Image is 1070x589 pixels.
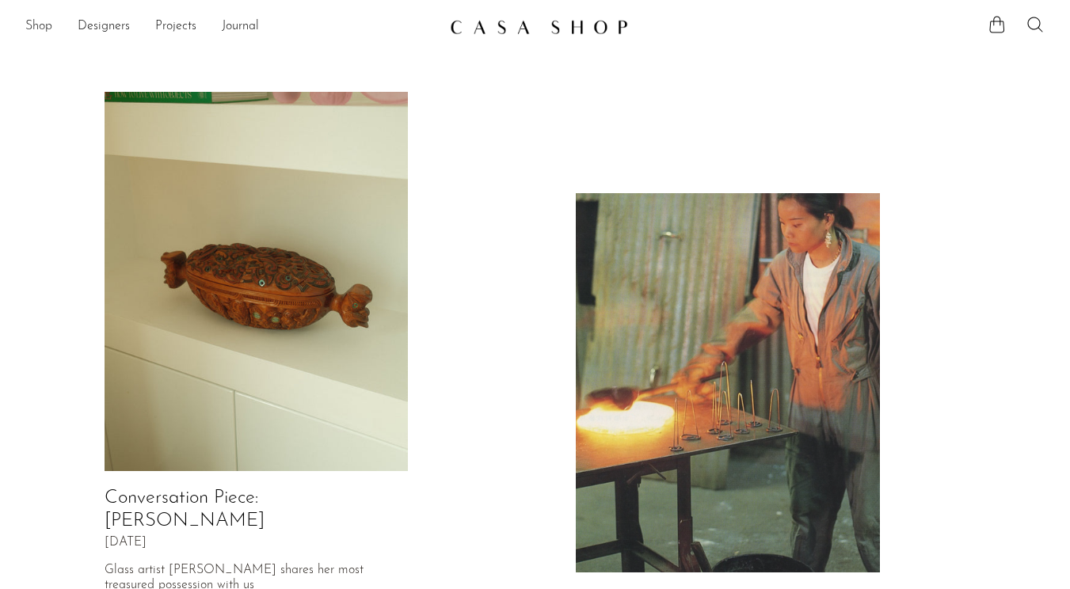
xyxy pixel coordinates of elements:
a: Journal [222,17,259,37]
img: Conversation Piece: Devon Made [105,92,409,472]
a: Shop [25,17,52,37]
ul: NEW HEADER MENU [25,13,437,40]
span: [DATE] [105,536,147,550]
img: Object of Interest: Izabel Lam's Metamorphic Metals [576,193,880,573]
a: Designers [78,17,130,37]
nav: Desktop navigation [25,13,437,40]
a: Projects [155,17,196,37]
a: Conversation Piece: [PERSON_NAME] [105,488,265,530]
